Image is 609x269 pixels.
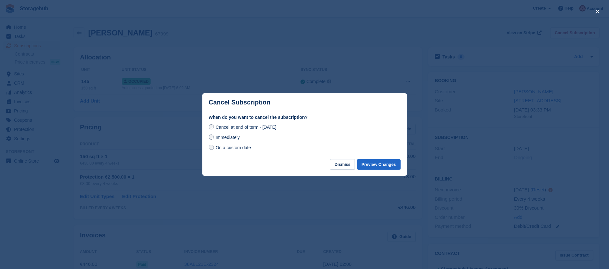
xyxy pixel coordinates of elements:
[209,114,401,121] label: When do you want to cancel the subscription?
[209,124,214,129] input: Cancel at end of term - [DATE]
[209,99,270,106] p: Cancel Subscription
[209,134,214,140] input: Immediately
[215,135,239,140] span: Immediately
[209,145,214,150] input: On a custom date
[592,6,603,17] button: close
[357,159,401,170] button: Preview Changes
[330,159,355,170] button: Dismiss
[215,125,276,130] span: Cancel at end of term - [DATE]
[215,145,251,150] span: On a custom date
